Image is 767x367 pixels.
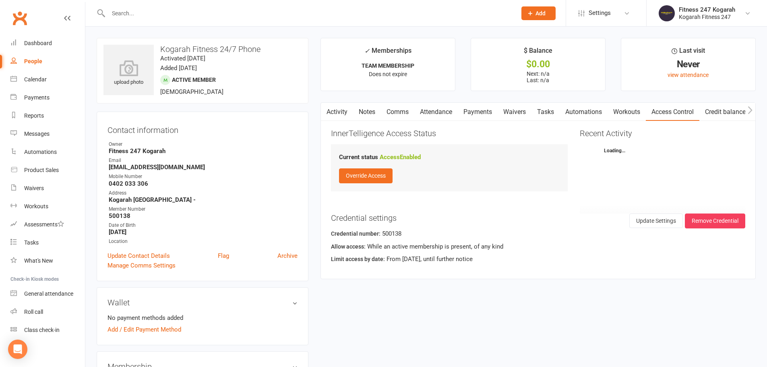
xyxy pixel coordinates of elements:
strong: [EMAIL_ADDRESS][DOMAIN_NAME] [109,164,298,171]
div: What's New [24,257,53,264]
h3: Recent Activity [580,129,745,138]
h3: Contact information [108,122,298,135]
button: Add [521,6,556,20]
a: Workouts [608,103,646,121]
h3: InnerTelligence Access Status [331,129,568,138]
a: Automations [10,143,85,161]
a: Payments [458,103,498,121]
a: Archive [277,251,298,261]
strong: Access Enabled [380,153,421,161]
div: Dashboard [24,40,52,46]
a: Calendar [10,70,85,89]
button: Update Settings [629,214,683,228]
a: Class kiosk mode [10,321,85,339]
label: Limit access by date: [331,255,385,263]
a: Messages [10,125,85,143]
div: Never [628,60,748,68]
a: Activity [321,103,353,121]
h3: Wallet [108,298,298,307]
div: Reports [24,112,44,119]
a: Access Control [646,103,699,121]
strong: [DATE] [109,228,298,236]
a: Notes [353,103,381,121]
a: Flag [218,251,229,261]
div: Kogarah Fitness 247 [679,13,735,21]
strong: 500138 [109,212,298,220]
a: Add / Edit Payment Method [108,325,181,334]
div: $ Balance [524,46,552,60]
a: Update Contact Details [108,251,170,261]
strong: Fitness 247 Kogarah [109,147,298,155]
span: Active member [172,77,216,83]
a: General attendance kiosk mode [10,285,85,303]
a: Payments [10,89,85,107]
h3: Kogarah Fitness 24/7 Phone [103,45,302,54]
div: Product Sales [24,167,59,173]
li: Loading... [580,148,745,159]
a: Dashboard [10,34,85,52]
div: Open Intercom Messenger [8,340,27,359]
div: Date of Birth [109,222,298,229]
li: No payment methods added [108,313,298,323]
div: General attendance [24,290,73,297]
div: Member Number [109,205,298,213]
span: Add [535,10,546,17]
div: Last visit [672,46,705,60]
span: Settings [589,4,611,22]
time: Added [DATE] [160,64,197,72]
div: Address [109,189,298,197]
div: $0.00 [478,60,598,68]
a: Attendance [414,103,458,121]
a: view attendance [668,72,709,78]
div: upload photo [103,60,154,87]
div: Mobile Number [109,173,298,180]
a: Tasks [10,234,85,252]
a: Automations [560,103,608,121]
a: Clubworx [10,8,30,28]
div: Memberships [364,46,411,60]
strong: 0402 033 306 [109,180,298,187]
div: Owner [109,141,298,148]
a: Waivers [498,103,531,121]
h3: Credential settings [331,214,745,222]
a: Comms [381,103,414,121]
i: ✓ [364,47,370,55]
a: Roll call [10,303,85,321]
div: Calendar [24,76,47,83]
div: Class check-in [24,327,60,333]
label: Credential number: [331,229,380,238]
a: Credit balance [699,103,751,121]
div: 500138 [331,229,745,241]
a: Product Sales [10,161,85,179]
div: Assessments [24,221,64,228]
div: From [DATE], until further notice [331,254,745,267]
strong: Current status [339,153,378,161]
div: Email [109,157,298,164]
div: While an active membership is present, of any kind [331,242,745,254]
strong: TEAM MEMBERSHIP [362,62,414,69]
a: Workouts [10,197,85,216]
div: Messages [24,131,50,137]
strong: Kogarah [GEOGRAPHIC_DATA] - [109,196,298,203]
span: Does not expire [369,71,407,77]
div: Waivers [24,185,44,191]
a: Manage Comms Settings [108,261,176,270]
a: Assessments [10,216,85,234]
div: Workouts [24,203,48,209]
a: Tasks [531,103,560,121]
div: Automations [24,149,57,155]
p: Next: n/a Last: n/a [478,70,598,83]
label: Allow access: [331,242,366,251]
time: Activated [DATE] [160,55,205,62]
button: Override Access [339,168,393,183]
a: What's New [10,252,85,270]
a: Reports [10,107,85,125]
div: Location [109,238,298,245]
a: People [10,52,85,70]
button: Remove Credential [685,214,745,228]
div: Fitness 247 Kogarah [679,6,735,13]
span: [DEMOGRAPHIC_DATA] [160,88,223,95]
img: thumb_image1749097489.png [659,5,675,21]
div: Payments [24,94,50,101]
div: Tasks [24,239,39,246]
